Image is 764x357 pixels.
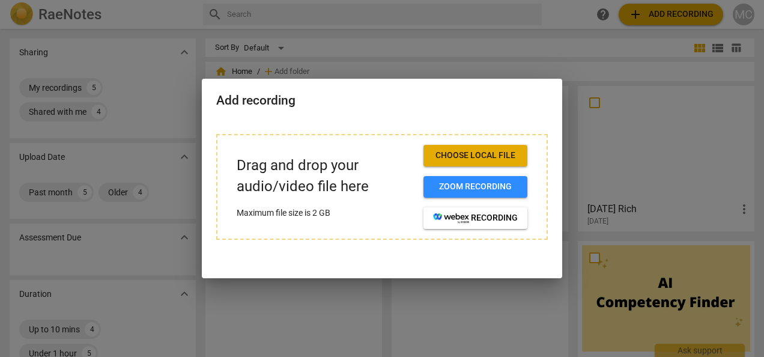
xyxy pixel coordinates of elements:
p: Maximum file size is 2 GB [237,207,414,219]
span: recording [433,212,518,224]
button: Choose local file [423,145,527,166]
span: Choose local file [433,150,518,162]
h2: Add recording [216,93,548,108]
span: Zoom recording [433,181,518,193]
p: Drag and drop your audio/video file here [237,155,414,197]
button: Zoom recording [423,176,527,198]
button: recording [423,207,527,229]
